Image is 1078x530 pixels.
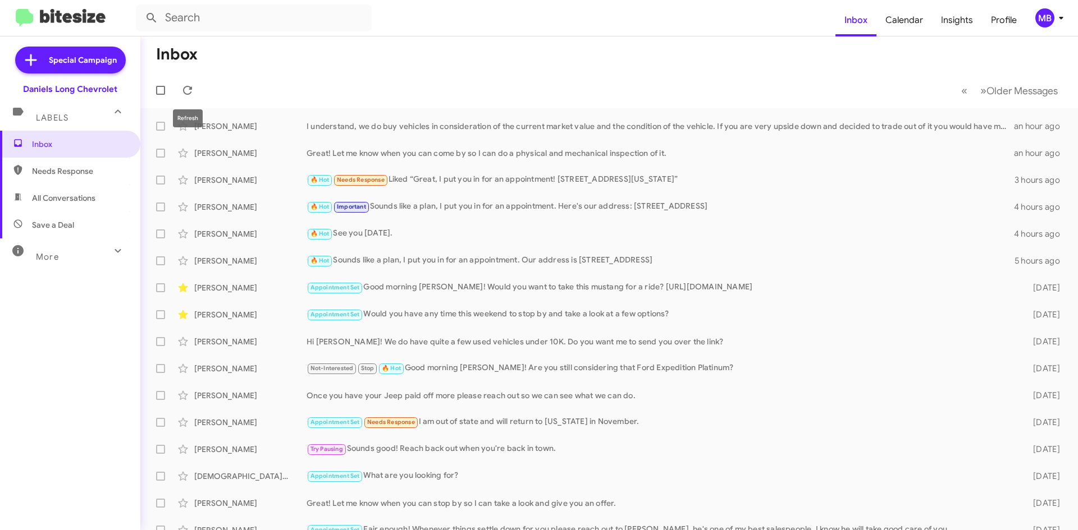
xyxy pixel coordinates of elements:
span: Try Pausing [310,445,343,453]
span: Older Messages [986,85,1058,97]
div: I am out of state and will return to [US_STATE] in November. [307,416,1015,428]
div: 4 hours ago [1014,201,1069,213]
div: [PERSON_NAME] [194,444,307,455]
span: Appointment Set [310,418,360,426]
span: 🔥 Hot [310,230,330,237]
span: Needs Response [337,176,385,183]
span: Appointment Set [310,472,360,480]
span: 🔥 Hot [310,176,330,183]
div: [DATE] [1015,471,1069,482]
div: Good morning [PERSON_NAME]! Would you want to take this mustang for a ride? [URL][DOMAIN_NAME] [307,281,1015,294]
span: Not-Interested [310,365,354,372]
div: [PERSON_NAME] [194,201,307,213]
div: [PERSON_NAME] [194,336,307,347]
span: Special Campaign [49,54,117,66]
div: an hour ago [1014,148,1069,159]
h1: Inbox [156,45,198,63]
span: Labels [36,113,68,123]
a: Inbox [835,4,876,36]
div: [PERSON_NAME] [194,363,307,374]
span: 🔥 Hot [310,203,330,210]
div: 3 hours ago [1015,174,1069,186]
div: [PERSON_NAME] [194,174,307,186]
input: Search [136,4,372,31]
button: MB [1026,8,1066,27]
div: Hi [PERSON_NAME]! We do have quite a few used vehicles under 10K. Do you want me to send you over... [307,336,1015,347]
span: Appointment Set [310,311,360,318]
span: « [961,84,967,98]
div: Good morning [PERSON_NAME]! Are you still considering that Ford Expedition Platinum? [307,362,1015,375]
div: See you [DATE]. [307,227,1014,240]
div: Refresh [173,109,203,127]
div: [PERSON_NAME] [194,309,307,320]
div: an hour ago [1014,121,1069,132]
span: Stop [361,365,374,372]
div: What are you looking for? [307,469,1015,482]
div: [DATE] [1015,309,1069,320]
div: Great! Let me know when you can come by so I can do a physical and mechanical inspection of it. [307,148,1014,159]
div: [DEMOGRAPHIC_DATA][PERSON_NAME] [194,471,307,482]
div: [PERSON_NAME] [194,497,307,509]
div: [PERSON_NAME] [194,417,307,428]
div: Great! Let me know when you can stop by so I can take a look and give you an offer. [307,497,1015,509]
div: Sounds good! Reach back out when you're back in town. [307,443,1015,455]
nav: Page navigation example [955,79,1065,102]
div: [DATE] [1015,336,1069,347]
div: I understand, we do buy vehicles in consideration of the current market value and the condition o... [307,121,1014,132]
div: 5 hours ago [1015,255,1069,266]
span: 🔥 Hot [310,257,330,264]
div: [DATE] [1015,390,1069,401]
div: [PERSON_NAME] [194,228,307,239]
span: » [980,84,986,98]
span: Important [337,203,366,210]
span: All Conversations [32,192,95,204]
div: [DATE] [1015,497,1069,509]
a: Profile [982,4,1026,36]
div: [PERSON_NAME] [194,390,307,401]
a: Calendar [876,4,932,36]
span: More [36,252,59,262]
div: MB [1035,8,1054,27]
div: [PERSON_NAME] [194,148,307,159]
div: Sounds like a plan, I put you in for an appointment. Our address is [STREET_ADDRESS] [307,254,1015,267]
div: [PERSON_NAME] [194,121,307,132]
div: Daniels Long Chevrolet [23,84,117,95]
div: [PERSON_NAME] [194,282,307,293]
div: [PERSON_NAME] [194,255,307,266]
span: 🔥 Hot [382,365,401,372]
a: Insights [932,4,982,36]
div: [DATE] [1015,444,1069,455]
div: [DATE] [1015,417,1069,428]
span: Needs Response [32,165,127,177]
div: Sounds like a plan, I put you in for an appointment. Here's our address: [STREET_ADDRESS] [307,200,1014,213]
div: [DATE] [1015,282,1069,293]
span: Appointment Set [310,284,360,291]
span: Inbox [32,139,127,150]
div: Liked “Great, I put you in for an appointment! [STREET_ADDRESS][US_STATE]” [307,173,1015,186]
span: Save a Deal [32,219,74,231]
div: [DATE] [1015,363,1069,374]
button: Next [974,79,1065,102]
button: Previous [954,79,974,102]
div: Would you have any time this weekend to stop by and take a look at a few options? [307,308,1015,321]
div: Once you have your Jeep paid off more please reach out so we can see what we can do. [307,390,1015,401]
a: Special Campaign [15,47,126,73]
div: 4 hours ago [1014,228,1069,239]
span: Needs Response [367,418,415,426]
